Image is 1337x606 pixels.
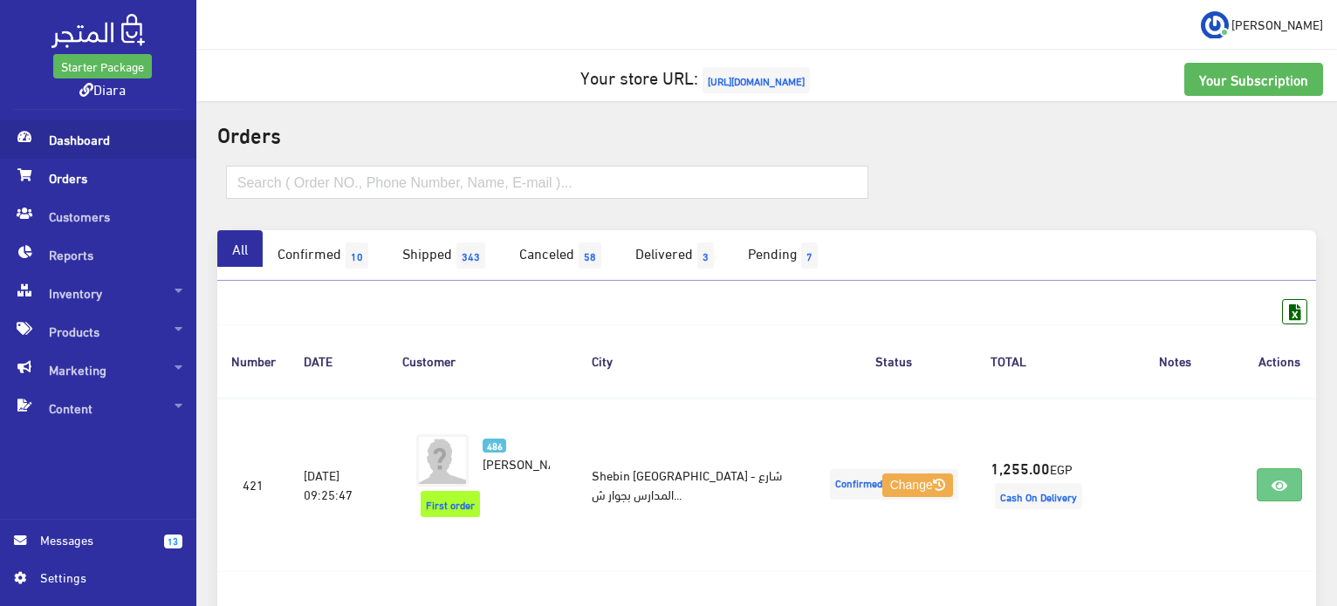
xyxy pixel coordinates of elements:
span: 10 [346,242,368,269]
span: 7 [801,242,818,269]
th: Actions [1243,324,1316,397]
th: City [578,324,812,397]
td: EGP [977,398,1107,572]
th: DATE [290,324,389,397]
span: Products [14,312,182,351]
span: 13 [164,535,182,548]
a: All [217,230,263,267]
span: [URL][DOMAIN_NAME] [703,67,810,93]
a: Shipped343 [387,230,504,281]
span: Reports [14,235,182,274]
a: Settings [14,568,182,596]
a: Your Subscription [1184,63,1323,96]
span: [PERSON_NAME] [1231,13,1323,35]
span: Confirmed [830,469,958,500]
a: Delivered3 [621,230,733,281]
span: Inventory [14,274,182,312]
a: Your store URL:[URL][DOMAIN_NAME] [580,60,814,92]
input: Search ( Order NO., Phone Number, Name, E-mail )... [226,166,868,199]
strong: 1,255.00 [991,456,1050,479]
a: Pending7 [733,230,837,281]
th: Notes [1107,324,1243,397]
img: . [51,14,145,48]
th: Customer [388,324,578,397]
span: 486 [483,439,506,453]
span: Cash On Delivery [995,483,1082,509]
span: Settings [40,568,168,587]
a: Canceled58 [504,230,621,281]
span: Customers [14,197,182,235]
span: Orders [14,159,182,197]
a: ... [PERSON_NAME] [1201,10,1323,38]
a: Starter Package [53,54,152,78]
span: 343 [456,242,485,269]
span: Dashboard [14,120,182,159]
iframe: Drift Widget Chat Controller [1250,487,1316,553]
th: TOTAL [977,324,1107,397]
span: 3 [697,242,714,269]
span: Marketing [14,351,182,389]
h2: Orders [217,122,1316,145]
span: [PERSON_NAME] [483,451,576,475]
span: Messages [40,530,150,549]
th: Status [812,324,977,397]
td: Shebin [GEOGRAPHIC_DATA] - شارع المدارس بجوار ش... [578,398,812,572]
span: 58 [579,242,601,269]
span: First order [421,491,480,517]
a: Diara [79,76,126,101]
td: 421 [217,398,290,572]
a: 13 Messages [14,530,182,568]
img: avatar.png [416,434,469,487]
button: Change [882,473,953,498]
img: ... [1201,11,1229,39]
td: [DATE] 09:25:47 [290,398,389,572]
th: Number [217,324,290,397]
a: 486 [PERSON_NAME] [483,434,550,473]
span: Content [14,389,182,427]
a: Confirmed10 [263,230,387,281]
